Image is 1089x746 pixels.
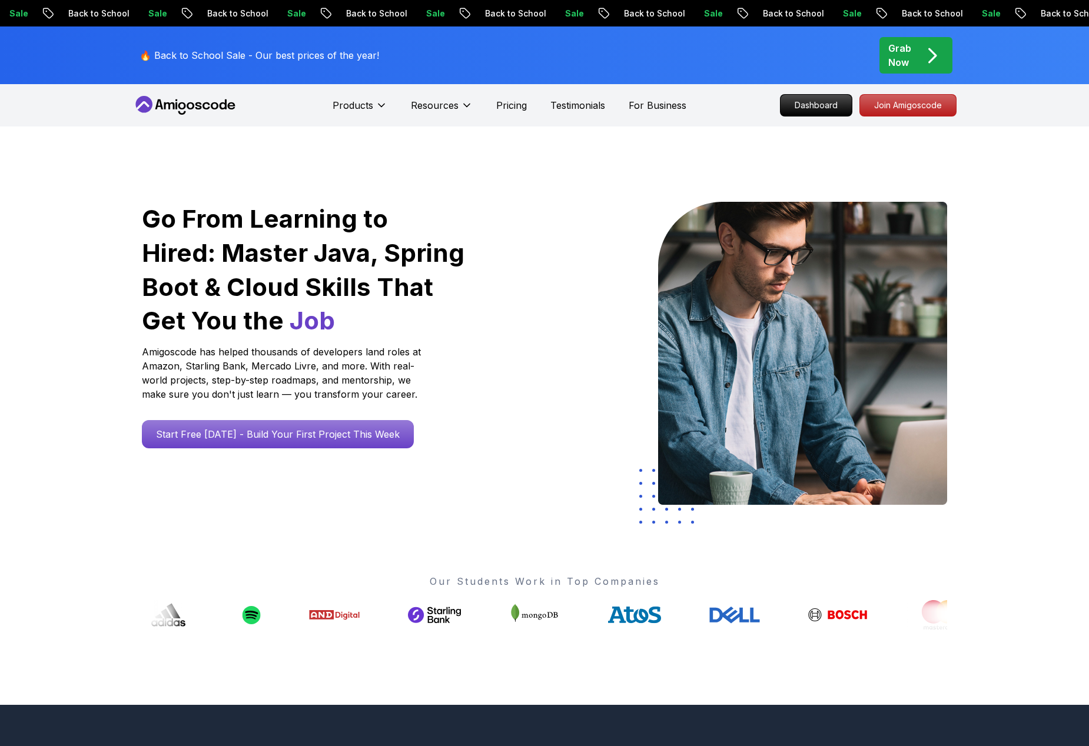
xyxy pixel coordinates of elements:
p: Back to School [613,8,693,19]
p: Back to School [752,8,832,19]
span: Job [290,305,335,335]
p: Back to School [891,8,971,19]
button: Resources [411,98,473,122]
a: Testimonials [550,98,605,112]
p: Sale [555,8,592,19]
p: Products [333,98,373,112]
p: Sale [138,8,175,19]
p: Sale [416,8,453,19]
p: 🔥 Back to School Sale - Our best prices of the year! [140,48,379,62]
p: Grab Now [888,41,911,69]
h1: Go From Learning to Hired: Master Java, Spring Boot & Cloud Skills That Get You the [142,202,466,338]
a: Start Free [DATE] - Build Your First Project This Week [142,420,414,448]
a: For Business [629,98,686,112]
p: Back to School [336,8,416,19]
a: Join Amigoscode [859,94,957,116]
img: hero [658,202,947,505]
p: Back to School [58,8,138,19]
p: Back to School [197,8,277,19]
p: Sale [693,8,731,19]
a: Pricing [496,98,527,112]
p: Sale [277,8,314,19]
p: Back to School [474,8,555,19]
p: Resources [411,98,459,112]
p: Sale [832,8,870,19]
a: Dashboard [780,94,852,116]
p: Amigoscode has helped thousands of developers land roles at Amazon, Starling Bank, Mercado Livre,... [142,345,424,401]
p: Sale [971,8,1009,19]
p: Our Students Work in Top Companies [142,574,947,588]
button: Products [333,98,387,122]
p: Join Amigoscode [860,95,956,116]
p: Dashboard [781,95,852,116]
